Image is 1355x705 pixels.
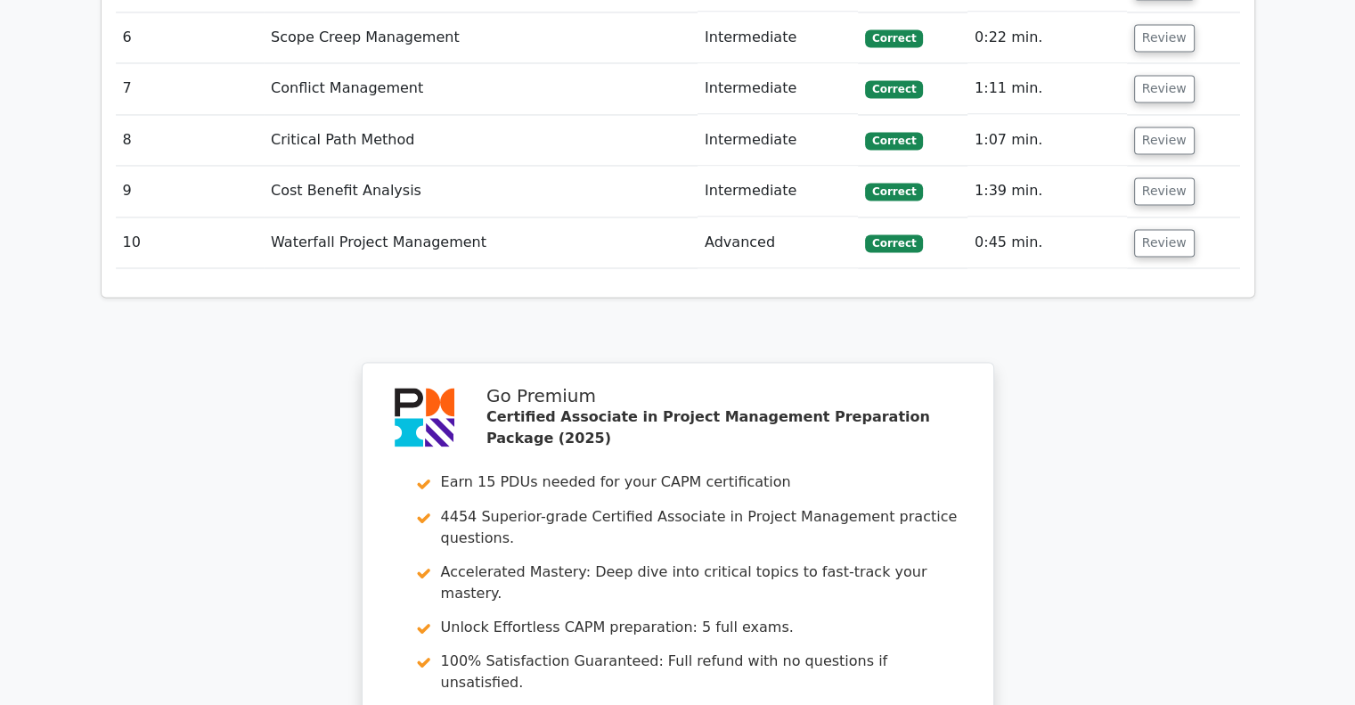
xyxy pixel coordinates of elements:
td: 0:45 min. [967,217,1127,268]
td: 6 [116,12,265,63]
div: Domaine: [DOMAIN_NAME] [46,46,201,61]
img: tab_domain_overview_orange.svg [74,112,88,127]
td: Intermediate [698,166,858,217]
span: Correct [865,80,923,98]
td: 7 [116,63,265,114]
td: 10 [116,217,265,268]
td: 8 [116,115,265,166]
td: Scope Creep Management [264,12,698,63]
td: Intermediate [698,63,858,114]
td: Waterfall Project Management [264,217,698,268]
div: v 4.0.25 [50,29,87,43]
td: 9 [116,166,265,217]
td: Advanced [698,217,858,268]
td: Critical Path Method [264,115,698,166]
div: Domaine [94,114,137,126]
img: website_grey.svg [29,46,43,61]
button: Review [1134,229,1195,257]
span: Correct [865,29,923,47]
td: 1:11 min. [967,63,1127,114]
button: Review [1134,24,1195,52]
button: Review [1134,127,1195,154]
td: Cost Benefit Analysis [264,166,698,217]
td: Intermediate [698,115,858,166]
span: Correct [865,234,923,252]
td: Intermediate [698,12,858,63]
img: logo_orange.svg [29,29,43,43]
td: 1:07 min. [967,115,1127,166]
img: tab_keywords_by_traffic_grey.svg [205,112,219,127]
button: Review [1134,177,1195,205]
td: 1:39 min. [967,166,1127,217]
span: Correct [865,183,923,201]
span: Correct [865,132,923,150]
td: 0:22 min. [967,12,1127,63]
div: Mots-clés [224,114,269,126]
td: Conflict Management [264,63,698,114]
button: Review [1134,75,1195,102]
